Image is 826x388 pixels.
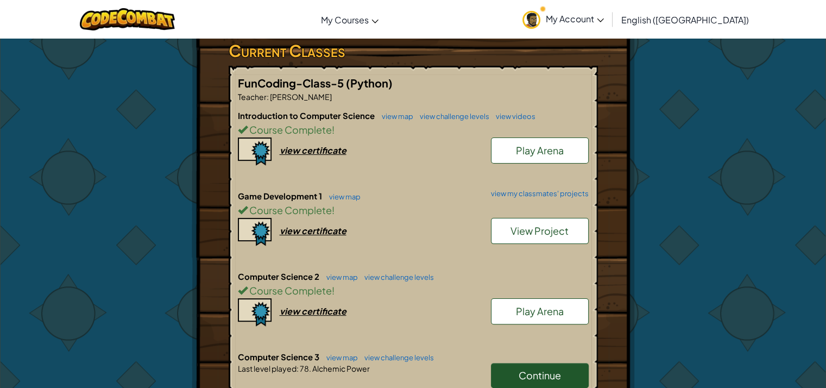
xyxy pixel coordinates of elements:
div: view certificate [280,305,346,317]
span: Play Arena [516,305,564,317]
span: Course Complete [248,204,332,216]
img: CodeCombat logo [80,8,175,30]
a: view certificate [238,305,346,317]
span: Continue [519,369,561,381]
a: view map [321,273,358,281]
a: view map [324,192,361,201]
a: view certificate [238,225,346,236]
span: (Python) [346,76,393,90]
span: Last level played [238,364,297,373]
a: English ([GEOGRAPHIC_DATA]) [616,5,754,34]
span: My Courses [321,14,369,26]
a: view certificate [238,145,346,156]
a: view my classmates' projects [485,190,589,197]
a: view videos [490,112,535,121]
a: view challenge levels [414,112,489,121]
a: My Account [517,2,609,36]
img: certificate-icon.png [238,218,272,246]
img: certificate-icon.png [238,137,272,166]
a: view challenge levels [359,353,434,362]
div: view certificate [280,145,346,156]
a: view map [321,353,358,362]
span: Course Complete [248,123,332,136]
img: avatar [522,11,540,29]
span: Course Complete [248,284,332,297]
span: Game Development 1 [238,191,324,201]
span: [PERSON_NAME] [269,92,332,102]
span: Computer Science 2 [238,271,321,281]
img: certificate-icon.png [238,298,272,327]
span: ! [332,123,335,136]
span: My Account [546,13,604,24]
span: : [267,92,269,102]
span: ! [332,284,335,297]
span: English ([GEOGRAPHIC_DATA]) [621,14,749,26]
a: view map [376,112,413,121]
span: : [297,364,299,373]
span: FunCoding-Class-5 [238,76,346,90]
span: ! [332,204,335,216]
span: Introduction to Computer Science [238,110,376,121]
div: view certificate [280,225,346,236]
a: My Courses [316,5,384,34]
h3: Current Classes [229,39,598,63]
span: Computer Science 3 [238,352,321,362]
span: View Project [510,224,569,237]
span: 78. [299,364,311,373]
a: view challenge levels [359,273,434,281]
span: Alchemic Power [311,364,370,373]
span: Teacher [238,92,267,102]
span: Play Arena [516,144,564,157]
